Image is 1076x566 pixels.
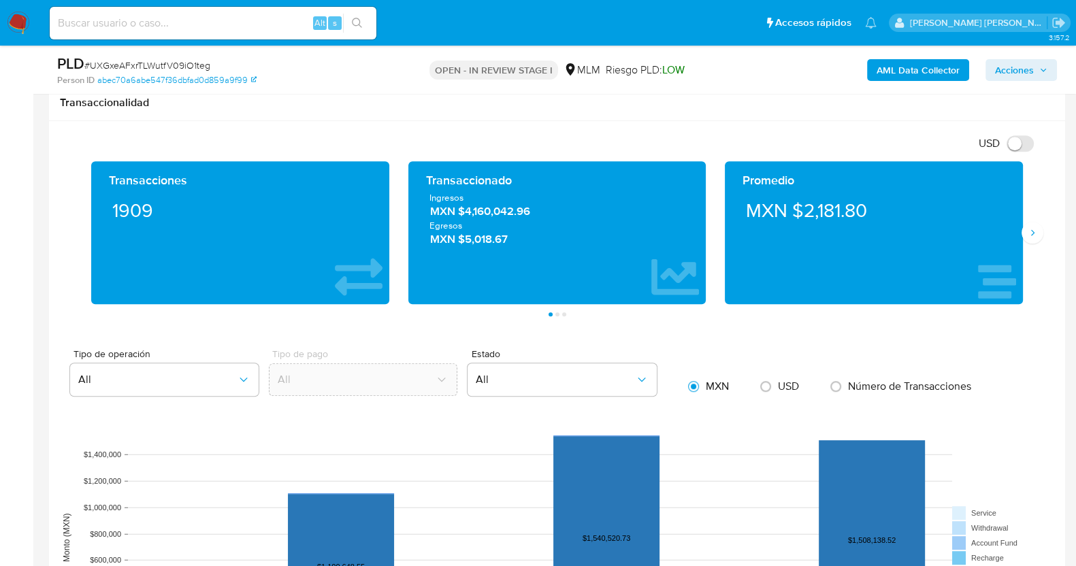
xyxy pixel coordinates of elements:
span: Accesos rápidos [775,16,851,30]
a: abec70a6abe547f36dbfad0d859a9f99 [97,74,257,86]
a: Salir [1051,16,1066,30]
span: s [333,16,337,29]
p: OPEN - IN REVIEW STAGE I [429,61,558,80]
button: search-icon [343,14,371,33]
b: PLD [57,52,84,74]
input: Buscar usuario o caso... [50,14,376,32]
button: Acciones [985,59,1057,81]
button: AML Data Collector [867,59,969,81]
span: LOW [662,62,685,78]
b: Person ID [57,74,95,86]
b: AML Data Collector [877,59,960,81]
h1: Transaccionalidad [60,96,1054,110]
span: Riesgo PLD: [606,63,685,78]
span: Acciones [995,59,1034,81]
p: baltazar.cabreradupeyron@mercadolibre.com.mx [910,16,1047,29]
span: 3.157.2 [1048,32,1069,43]
span: # UXGxeAFxrTLWutfV09iO1teg [84,59,210,72]
span: Alt [314,16,325,29]
div: MLM [564,63,600,78]
a: Notificaciones [865,17,877,29]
